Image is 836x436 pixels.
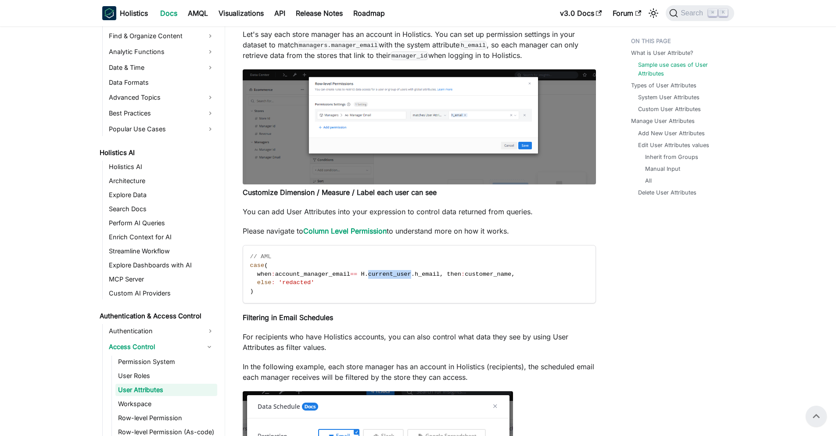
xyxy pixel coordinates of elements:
[264,262,268,269] span: (
[645,153,698,161] a: Inherit from Groups
[106,259,217,271] a: Explore Dashboards with AI
[93,26,225,436] nav: Docs sidebar
[115,384,217,396] a: User Attributes
[348,6,390,20] a: Roadmap
[106,324,217,338] a: Authentication
[106,273,217,285] a: MCP Server
[102,6,148,20] a: HolisticsHolistics
[106,245,217,257] a: Streamline Workflow
[115,370,217,382] a: User Roles
[459,41,487,50] code: h_email
[291,6,348,20] a: Release Notes
[465,271,511,277] span: customer_name
[120,8,148,18] b: Holistics
[411,271,415,277] span: .
[275,271,350,277] span: account_manager_email
[106,61,217,75] a: Date & Time
[106,217,217,229] a: Perform AI Queries
[368,271,411,277] span: current_user
[106,106,217,120] a: Best Practices
[607,6,646,20] a: Forum
[106,76,217,89] a: Data Formats
[243,226,596,236] p: Please navigate to to understand more on how it works.
[646,6,660,20] button: Switch between dark and light mode (currently light mode)
[250,253,272,260] span: // AML
[361,271,364,277] span: H
[638,93,700,101] a: System User Attributes
[631,81,696,90] a: Types of User Attributes
[350,271,357,277] span: ==
[201,340,217,354] button: Collapse sidebar category 'Access Control'
[666,5,734,21] button: Search (Command+K)
[155,6,183,20] a: Docs
[303,227,387,235] a: Column Level Permission
[638,129,705,137] a: Add New User Attributes
[298,41,379,50] code: managers.manager_email
[106,175,217,187] a: Architecture
[115,412,217,424] a: Row-level Permission
[250,262,265,269] span: case
[243,188,437,197] strong: Customize Dimension / Measure / Label each user can see
[243,313,333,322] strong: Filtering in Email Schedules
[257,271,272,277] span: when
[708,9,717,17] kbd: ⌘
[631,49,693,57] a: What is User Attribute?
[638,141,709,149] a: Edit User Attributes values
[243,361,596,382] p: In the following example, each store manager has an account in Holistics (recipients), the schedu...
[243,29,596,61] p: Let's say each store manager has an account in Holistics. You can set up permission settings in y...
[106,203,217,215] a: Search Docs
[213,6,269,20] a: Visualizations
[271,279,275,286] span: :
[115,356,217,368] a: Permission System
[279,279,315,286] span: 'redacted'
[97,310,217,322] a: Authentication & Access Control
[447,271,461,277] span: then
[806,406,827,427] button: Scroll back to top
[250,288,254,295] span: )
[269,6,291,20] a: API
[678,9,708,17] span: Search
[106,340,201,354] a: Access Control
[97,147,217,159] a: Holistics AI
[106,189,217,201] a: Explore Data
[415,271,440,277] span: h_email
[511,271,515,277] span: ,
[391,51,429,60] code: manager_id
[645,165,680,173] a: Manual Input
[440,271,443,277] span: ,
[638,105,701,113] a: Custom User Attributes
[106,29,217,43] a: Find & Organize Content
[271,271,275,277] span: :
[243,206,596,217] p: You can add User Attributes into your expression to control data returned from queries.
[106,45,217,59] a: Analytic Functions
[106,90,217,104] a: Advanced Topics
[719,9,728,17] kbd: K
[631,117,695,125] a: Manage User Attributes
[257,279,272,286] span: else
[106,231,217,243] a: Enrich Context for AI
[102,6,116,20] img: Holistics
[106,287,217,299] a: Custom AI Providers
[638,188,696,197] a: Delete User Attributes
[638,61,725,77] a: Sample use cases of User Attributes
[365,271,368,277] span: .
[115,398,217,410] a: Workspace
[106,122,217,136] a: Popular Use Cases
[645,177,652,185] a: All
[183,6,213,20] a: AMQL
[243,332,596,353] p: For recipients who have Holistics accounts, you can also control what data they see by using User...
[106,161,217,173] a: Holistics AI
[555,6,607,20] a: v3.0 Docs
[461,271,465,277] span: :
